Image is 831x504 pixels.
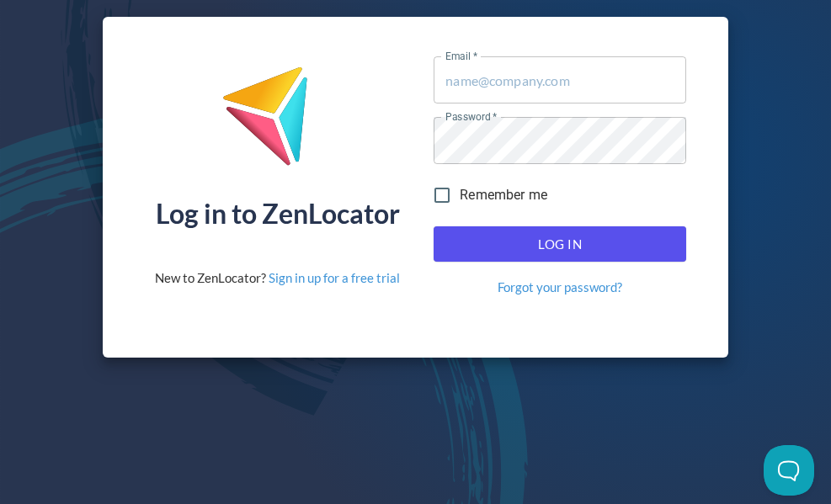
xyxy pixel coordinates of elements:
[269,270,400,285] a: Sign in up for a free trial
[434,56,686,103] input: name@company.com
[221,66,334,179] img: ZenLocator
[764,445,814,496] iframe: Toggle Customer Support
[498,279,622,296] a: Forgot your password?
[460,185,547,205] span: Remember me
[434,226,686,262] button: Log In
[155,269,400,287] div: New to ZenLocator?
[156,200,400,227] div: Log in to ZenLocator
[452,233,668,255] span: Log In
